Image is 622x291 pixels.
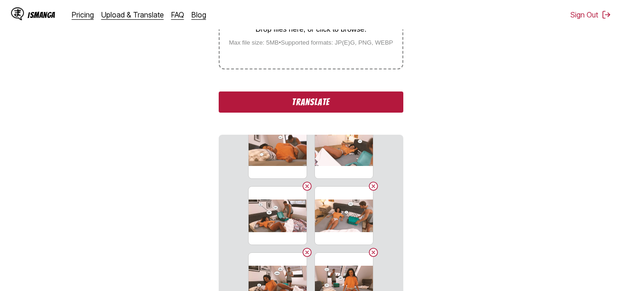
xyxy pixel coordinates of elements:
[11,7,72,22] a: IsManga LogoIsManga
[72,10,94,19] a: Pricing
[602,10,611,19] img: Sign out
[219,91,403,113] button: Translate
[11,7,24,20] img: IsManga Logo
[101,10,164,19] a: Upload & Translate
[302,247,313,258] button: Delete image
[570,10,611,19] button: Sign Out
[368,247,379,258] button: Delete image
[192,10,206,19] a: Blog
[221,39,401,46] small: Max file size: 5MB • Supported formats: JP(E)G, PNG, WEBP
[171,10,184,19] a: FAQ
[368,181,379,192] button: Delete image
[28,11,55,19] div: IsManga
[302,181,313,192] button: Delete image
